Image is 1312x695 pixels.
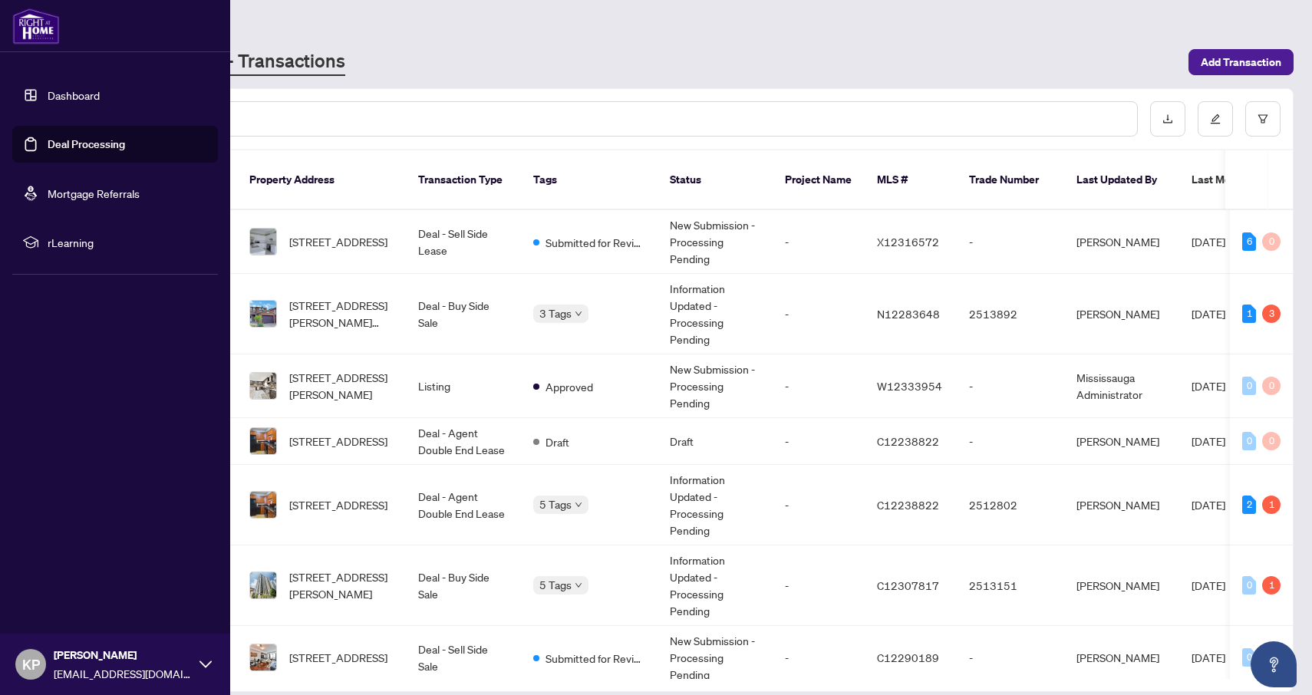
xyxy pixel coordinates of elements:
[1162,114,1173,124] span: download
[539,576,572,594] span: 5 Tags
[1064,150,1179,210] th: Last Updated By
[957,150,1064,210] th: Trade Number
[658,465,773,545] td: Information Updated - Processing Pending
[773,274,865,354] td: -
[406,465,521,545] td: Deal - Agent Double End Lease
[1242,496,1256,514] div: 2
[1064,465,1179,545] td: [PERSON_NAME]
[658,150,773,210] th: Status
[250,644,276,670] img: thumbnail-img
[1192,651,1225,664] span: [DATE]
[773,210,865,274] td: -
[1262,576,1281,595] div: 1
[1262,232,1281,251] div: 0
[406,545,521,626] td: Deal - Buy Side Sale
[1245,101,1281,137] button: filter
[406,210,521,274] td: Deal - Sell Side Lease
[54,647,192,664] span: [PERSON_NAME]
[877,434,939,448] span: C12238822
[877,498,939,512] span: C12238822
[250,428,276,454] img: thumbnail-img
[957,465,1064,545] td: 2512802
[250,229,276,255] img: thumbnail-img
[250,373,276,399] img: thumbnail-img
[1242,232,1256,251] div: 6
[1262,432,1281,450] div: 0
[1262,377,1281,395] div: 0
[658,354,773,418] td: New Submission - Processing Pending
[658,418,773,465] td: Draft
[406,150,521,210] th: Transaction Type
[250,301,276,327] img: thumbnail-img
[546,650,645,667] span: Submitted for Review
[22,654,40,675] span: KP
[1192,578,1225,592] span: [DATE]
[1258,114,1268,124] span: filter
[1192,434,1225,448] span: [DATE]
[658,210,773,274] td: New Submission - Processing Pending
[1210,114,1221,124] span: edit
[1198,101,1233,137] button: edit
[877,307,940,321] span: N12283648
[658,274,773,354] td: Information Updated - Processing Pending
[1150,101,1185,137] button: download
[48,88,100,102] a: Dashboard
[773,418,865,465] td: -
[289,297,394,331] span: [STREET_ADDRESS][PERSON_NAME][PERSON_NAME]
[957,626,1064,690] td: -
[957,418,1064,465] td: -
[1262,305,1281,323] div: 3
[1064,210,1179,274] td: [PERSON_NAME]
[1064,626,1179,690] td: [PERSON_NAME]
[406,418,521,465] td: Deal - Agent Double End Lease
[250,572,276,598] img: thumbnail-img
[539,496,572,513] span: 5 Tags
[575,310,582,318] span: down
[546,234,645,251] span: Submitted for Review
[1192,171,1285,188] span: Last Modified Date
[48,137,125,151] a: Deal Processing
[54,665,192,682] span: [EMAIL_ADDRESS][DOMAIN_NAME]
[48,234,207,251] span: rLearning
[773,150,865,210] th: Project Name
[406,354,521,418] td: Listing
[957,354,1064,418] td: -
[575,581,582,589] span: down
[957,274,1064,354] td: 2513892
[1064,418,1179,465] td: [PERSON_NAME]
[1242,377,1256,395] div: 0
[1262,496,1281,514] div: 1
[1064,274,1179,354] td: [PERSON_NAME]
[773,545,865,626] td: -
[1064,354,1179,418] td: Mississauga Administrator
[773,626,865,690] td: -
[773,465,865,545] td: -
[877,379,942,393] span: W12333954
[406,274,521,354] td: Deal - Buy Side Sale
[1251,641,1297,687] button: Open asap
[1188,49,1294,75] button: Add Transaction
[289,496,387,513] span: [STREET_ADDRESS]
[877,651,939,664] span: C12290189
[48,186,140,200] a: Mortgage Referrals
[1192,235,1225,249] span: [DATE]
[877,235,939,249] span: X12316572
[1242,305,1256,323] div: 1
[1192,379,1225,393] span: [DATE]
[546,378,593,395] span: Approved
[957,210,1064,274] td: -
[521,150,658,210] th: Tags
[237,150,406,210] th: Property Address
[546,433,569,450] span: Draft
[865,150,957,210] th: MLS #
[250,492,276,518] img: thumbnail-img
[1242,576,1256,595] div: 0
[289,568,394,602] span: [STREET_ADDRESS][PERSON_NAME]
[658,626,773,690] td: New Submission - Processing Pending
[1242,432,1256,450] div: 0
[539,305,572,322] span: 3 Tags
[1201,50,1281,74] span: Add Transaction
[1192,498,1225,512] span: [DATE]
[773,354,865,418] td: -
[575,501,582,509] span: down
